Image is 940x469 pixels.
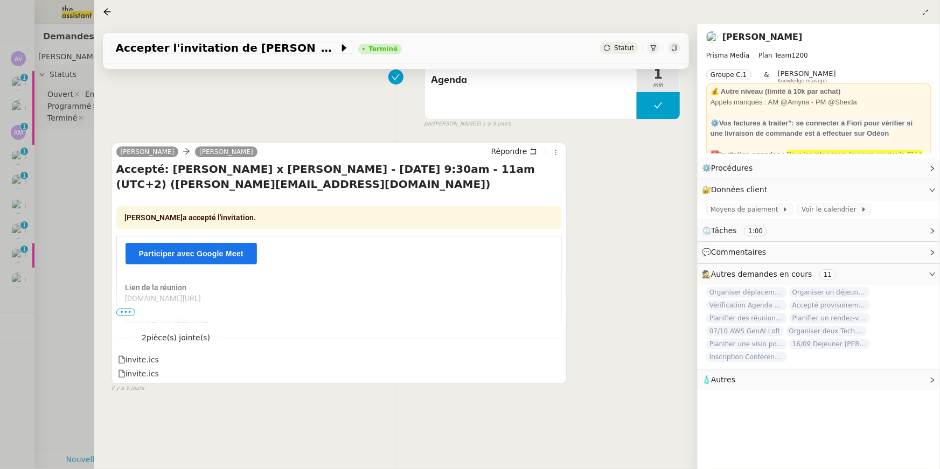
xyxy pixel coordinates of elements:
span: Accepté provisoirement: [PERSON_NAME] x [PERSON_NAME] - [DATE] 9:30am - 11am (UTC+2) ([PERSON_NAME]) [789,300,870,311]
span: Moyens de paiement [711,204,782,215]
span: 💬 [702,248,771,256]
span: Procédures [711,164,753,172]
div: ⏲️Tâches 1:00 [698,220,940,241]
span: Accepter l'invitation de [PERSON_NAME] [116,43,339,53]
span: 🔐 [702,184,772,196]
span: 07/10 AWS GenAI Loft [706,326,784,337]
div: invite.ics [118,354,159,366]
nz-tag: Groupe C.1 [706,69,751,80]
span: Knowledge manager [778,78,828,84]
nz-tag: 1:00 [744,226,767,236]
div: invite.ics [118,368,159,380]
span: Statut [614,44,634,52]
span: 2 [134,332,218,344]
span: a accepté l'invitation. [125,213,256,222]
div: 🔐Données client [698,179,940,200]
span: ⚙️ [702,162,758,174]
div: Terminé [369,46,398,52]
a: [PERSON_NAME] [722,32,803,42]
span: Planifier un rendez-vous début octobre [789,313,870,324]
span: Participer avec Google Meet [139,249,243,258]
span: Données client [711,185,768,194]
span: Organiser déplacement [GEOGRAPHIC_DATA] [706,287,787,298]
a: [DOMAIN_NAME][URL] [126,293,201,304]
span: Autres demandes en cours [711,270,812,278]
h4: Accepté: [PERSON_NAME] x [PERSON_NAME] - [DATE] 9:30am - 11am (UTC+2) ([PERSON_NAME][EMAIL_ADDRES... [116,162,562,192]
span: 16/09 Dejeuner [PERSON_NAME] [789,339,870,349]
app-user-label: Knowledge manager [778,69,836,83]
span: Pour les interviews, toujours ajouter le CV à l'invitation [711,150,923,169]
span: ••• [116,309,136,316]
small: [PERSON_NAME] [424,120,511,129]
span: ⏲️ [702,226,776,235]
span: il y a 9 jours [478,120,511,129]
div: 💬Commentaires [698,242,940,263]
span: par [424,120,434,129]
span: Commentaires [711,248,766,256]
h2: Participer par téléphone [126,317,209,327]
div: 🧴Autres [698,369,940,390]
span: min [637,81,680,90]
span: Répondre [491,146,527,157]
span: Planifier des réunions régulières [706,313,787,324]
span: Prisma Media [706,52,749,59]
span: & [764,69,769,83]
div: Appels manqués : AM @Amyna - PM @Sheida [711,97,927,108]
h2: Lien de la réunion [126,282,187,293]
span: pièce(s) jointe(s) [147,333,210,342]
span: il y a 9 jours [112,384,144,393]
span: Inscription Conférence - L’art de la relation [706,352,787,362]
span: 1200 [792,52,809,59]
span: [PERSON_NAME] [125,213,183,222]
button: Répondre [488,145,541,157]
nz-tag: 11 [819,269,836,280]
span: 🧴 [702,375,735,384]
span: Voir le calendrier [802,204,860,215]
span: Organiser deux Techshare [786,326,867,337]
span: Planifier une visio pour consulter les stats [706,339,787,349]
img: users%2F9GXHdUEgf7ZlSXdwo7B3iBDT3M02%2Favatar%2Fimages.jpeg [706,31,718,43]
u: 📆Invitation agendas : [711,150,785,158]
span: [PERSON_NAME] [778,69,836,78]
div: ⚙️Procédures [698,158,940,179]
a: [PERSON_NAME] [116,147,179,157]
span: Organiser un déjeuner avec [PERSON_NAME] [789,287,870,298]
span: Agenda [431,72,630,88]
span: Vérification Agenda + Chat + Wagram (9h et 14h) [706,300,787,311]
span: Tâches [711,226,737,235]
span: Autres [711,375,735,384]
span: 1 [637,68,680,81]
span: Plan Team [758,52,791,59]
strong: 💰 Autre niveau (limité à 10k par achat) [711,87,841,95]
span: 🕵️ [702,270,840,278]
div: 🕵️Autres demandes en cours 11 [698,264,940,285]
strong: ⚙️Vos factures à traiter”: se connecter à Fiori pour vérifier si une livraison de commande est à ... [711,119,913,138]
a: [PERSON_NAME] [195,147,257,157]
